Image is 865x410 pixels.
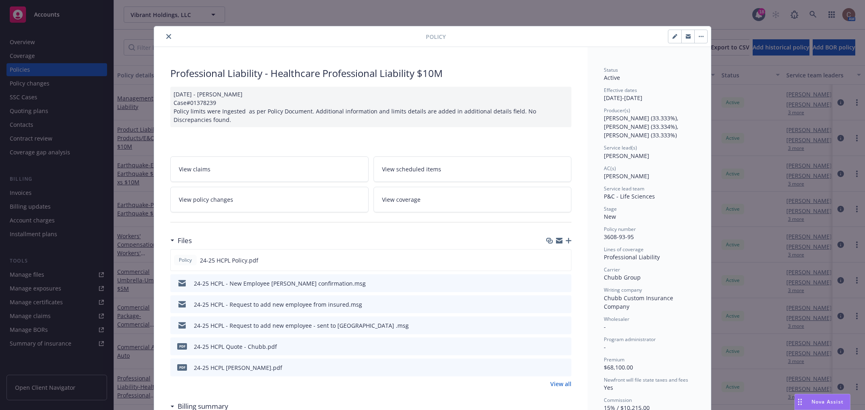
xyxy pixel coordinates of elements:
[604,323,606,331] span: -
[194,279,366,288] div: 24-25 HCPL - New Employee [PERSON_NAME] confirmation.msg
[604,144,637,151] span: Service lead(s)
[561,321,568,330] button: preview file
[170,187,369,212] a: View policy changes
[604,294,675,310] span: Chubb Custom Insurance Company
[177,364,187,370] span: pdf
[604,226,636,233] span: Policy number
[178,235,192,246] h3: Files
[382,165,441,173] span: View scheduled items
[194,321,409,330] div: 24-25 HCPL - Request to add new employee - sent to [GEOGRAPHIC_DATA] .msg
[604,343,606,351] span: -
[548,321,554,330] button: download file
[604,74,620,81] span: Active
[604,87,637,94] span: Effective dates
[548,363,554,372] button: download file
[548,279,554,288] button: download file
[561,300,568,309] button: preview file
[194,342,277,351] div: 24-25 HCPL Quote - Chubb.pdf
[179,195,233,204] span: View policy changes
[811,398,844,405] span: Nova Assist
[170,87,571,127] div: [DATE] - [PERSON_NAME] Case#01378239 Policy limits were Ingested as per Policy Document. Addition...
[604,363,633,371] span: $68,100.00
[604,87,695,102] div: [DATE] - [DATE]
[373,187,572,212] a: View coverage
[164,32,174,41] button: close
[604,376,688,383] span: Newfront will file state taxes and fees
[194,300,362,309] div: 24-25 HCPL - Request to add new employee from insured.msg
[194,363,282,372] div: 24-25 HCPL [PERSON_NAME].pdf
[548,300,554,309] button: download file
[561,342,568,351] button: preview file
[170,235,192,246] div: Files
[604,356,625,363] span: Premium
[548,342,554,351] button: download file
[560,256,568,265] button: preview file
[170,156,369,182] a: View claims
[382,195,421,204] span: View coverage
[604,107,630,114] span: Producer(s)
[561,363,568,372] button: preview file
[604,213,616,220] span: New
[604,152,649,160] span: [PERSON_NAME]
[177,256,193,264] span: Policy
[200,256,258,265] span: 24-25 HCPL Policy.pdf
[561,279,568,288] button: preview file
[604,316,629,322] span: Wholesaler
[550,380,571,388] a: View all
[604,286,642,293] span: Writing company
[170,66,571,80] div: Professional Liability - Healthcare Professional Liability $10M
[604,273,641,281] span: Chubb Group
[604,205,617,212] span: Stage
[604,384,613,391] span: Yes
[604,266,620,273] span: Carrier
[179,165,210,173] span: View claims
[794,394,850,410] button: Nova Assist
[373,156,572,182] a: View scheduled items
[426,32,446,41] span: Policy
[604,165,616,172] span: AC(s)
[177,343,187,349] span: pdf
[604,336,656,343] span: Program administrator
[604,253,660,261] span: Professional Liability
[604,114,680,139] span: [PERSON_NAME] (33.333%), [PERSON_NAME] (33.334%), [PERSON_NAME] (33.333%)
[604,397,632,404] span: Commission
[604,246,644,253] span: Lines of coverage
[604,185,644,192] span: Service lead team
[795,394,805,410] div: Drag to move
[604,66,618,73] span: Status
[604,233,634,241] span: 3608-93-95
[604,172,649,180] span: [PERSON_NAME]
[547,256,554,265] button: download file
[604,192,655,200] span: P&C - Life Sciences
